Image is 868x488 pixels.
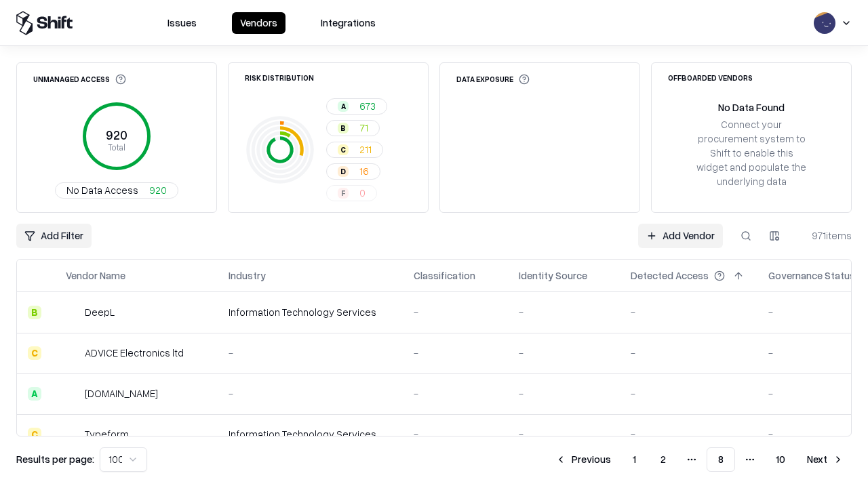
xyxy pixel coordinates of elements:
div: - [229,386,392,401]
span: 211 [359,142,372,157]
button: A673 [326,98,387,115]
div: Governance Status [768,268,855,283]
div: No Data Found [718,100,785,115]
nav: pagination [547,447,852,472]
div: 971 items [797,228,852,243]
div: Connect your procurement system to Shift to enable this widget and populate the underlying data [695,117,808,189]
div: ADVICE Electronics ltd [85,346,184,360]
a: Add Vendor [638,224,723,248]
div: DeepL [85,305,115,319]
div: - [519,346,609,360]
button: Vendors [232,12,285,34]
div: - [519,305,609,319]
div: - [631,346,747,360]
button: 8 [707,447,735,472]
div: B [28,306,41,319]
div: B [338,123,349,134]
button: Next [799,447,852,472]
span: 71 [359,121,368,135]
div: C [28,346,41,360]
img: DeepL [66,306,79,319]
img: ADVICE Electronics ltd [66,346,79,360]
span: 920 [149,183,167,197]
div: - [414,427,497,441]
div: - [519,427,609,441]
button: D16 [326,163,380,180]
div: Identity Source [519,268,587,283]
img: Typeform [66,428,79,441]
button: B71 [326,120,380,136]
div: - [631,305,747,319]
button: Integrations [313,12,384,34]
button: Previous [547,447,619,472]
span: 673 [359,99,376,113]
div: Offboarded Vendors [668,74,753,81]
button: 10 [765,447,796,472]
div: C [338,144,349,155]
div: Industry [229,268,266,283]
div: D [338,166,349,177]
div: - [519,386,609,401]
p: Results per page: [16,452,94,466]
tspan: 920 [106,127,127,142]
div: - [631,427,747,441]
button: C211 [326,142,383,158]
div: A [338,101,349,112]
button: 2 [650,447,677,472]
div: Data Exposure [456,74,530,85]
div: Information Technology Services [229,305,392,319]
div: Detected Access [631,268,709,283]
button: No Data Access920 [55,182,178,199]
img: cybersafe.co.il [66,387,79,401]
button: 1 [622,447,647,472]
div: Unmanaged Access [33,74,126,85]
span: 16 [359,164,369,178]
div: - [631,386,747,401]
div: - [414,386,497,401]
div: Typeform [85,427,129,441]
div: Information Technology Services [229,427,392,441]
div: A [28,387,41,401]
span: No Data Access [66,183,138,197]
div: C [28,428,41,441]
tspan: Total [108,142,125,152]
div: Risk Distribution [245,74,314,81]
button: Add Filter [16,224,92,248]
div: - [414,305,497,319]
div: - [229,346,392,360]
div: Classification [414,268,475,283]
div: Vendor Name [66,268,125,283]
div: [DOMAIN_NAME] [85,386,158,401]
button: Issues [159,12,205,34]
div: - [414,346,497,360]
